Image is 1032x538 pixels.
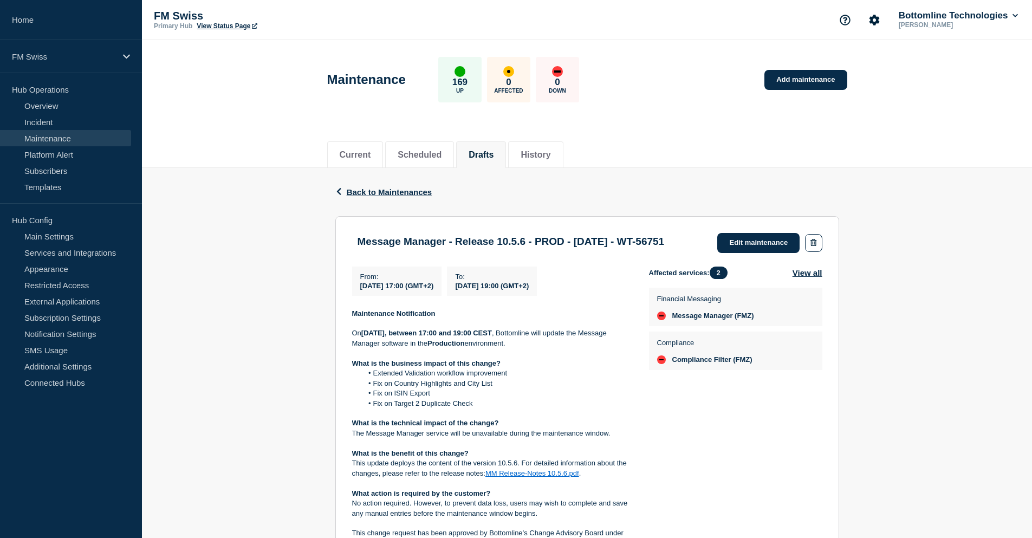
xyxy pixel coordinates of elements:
[485,469,579,477] a: MM Release-Notes 10.5.6.pdf
[362,368,632,378] li: Extended Validation workflow improvement
[352,489,491,497] strong: What action is required by the customer?
[340,150,371,160] button: Current
[347,187,432,197] span: Back to Maintenances
[361,329,492,337] strong: [DATE], between 17:00 and 19:00 CEST
[362,388,632,398] li: Fix on ISIN Export
[710,267,728,279] span: 2
[764,70,847,90] a: Add maintenance
[352,309,436,317] strong: Maintenance Notification
[469,150,494,160] button: Drafts
[717,233,800,253] a: Edit maintenance
[506,77,511,88] p: 0
[154,22,192,30] p: Primary Hub
[154,10,371,22] p: FM Swiss
[897,10,1020,21] button: Bottomline Technologies
[455,273,529,281] p: To :
[793,267,822,279] button: View all
[360,282,434,290] span: [DATE] 17:00 (GMT+2)
[657,312,666,320] div: down
[672,312,754,320] span: Message Manager (FMZ)
[352,498,632,518] p: No action required. However, to prevent data loss, users may wish to complete and save any manual...
[327,72,406,87] h1: Maintenance
[456,88,464,94] p: Up
[897,21,1009,29] p: [PERSON_NAME]
[352,458,632,478] p: This update deploys the content of the version 10.5.6. For detailed information about the changes...
[521,150,550,160] button: History
[197,22,257,30] a: View Status Page
[455,66,465,77] div: up
[335,187,432,197] button: Back to Maintenances
[503,66,514,77] div: affected
[452,77,468,88] p: 169
[360,273,434,281] p: From :
[358,236,665,248] h3: Message Manager - Release 10.5.6 - PROD - [DATE] - WT-56751
[549,88,566,94] p: Down
[362,399,632,409] li: Fix on Target 2 Duplicate Check
[649,267,733,279] span: Affected services:
[427,339,465,347] strong: Production
[12,52,116,61] p: FM Swiss
[494,88,523,94] p: Affected
[398,150,442,160] button: Scheduled
[352,449,469,457] strong: What is the benefit of this change?
[863,9,886,31] button: Account settings
[672,355,752,364] span: Compliance Filter (FMZ)
[362,379,632,388] li: Fix on Country Highlights and City List
[352,359,501,367] strong: What is the business impact of this change?
[352,419,499,427] strong: What is the technical impact of the change?
[555,77,560,88] p: 0
[352,429,632,438] p: The Message Manager service will be unavailable during the maintenance window.
[834,9,856,31] button: Support
[657,355,666,364] div: down
[455,282,529,290] span: [DATE] 19:00 (GMT+2)
[552,66,563,77] div: down
[657,295,754,303] p: Financial Messaging
[657,339,752,347] p: Compliance
[352,328,632,348] p: On , Bottomline will update the Message Manager software in the environment.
